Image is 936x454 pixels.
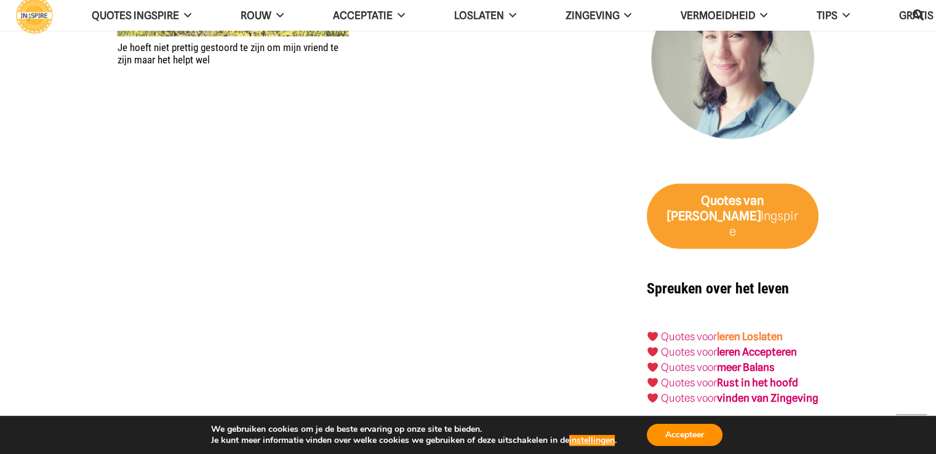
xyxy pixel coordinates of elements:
[569,435,615,446] button: instellingen
[118,41,338,66] a: Je hoeft niet prettig gestoord te zijn om mijn vriend te zijn maar het helpt wel
[647,392,658,403] img: ❤
[896,414,927,445] a: Terug naar top
[661,330,717,343] a: Quotes voor
[717,361,775,373] strong: meer Balans
[92,9,179,22] span: QUOTES INGSPIRE
[661,392,818,404] a: Quotes voorvinden van Zingeving
[565,9,619,22] span: Zingeving
[647,280,789,297] strong: Spreuken over het leven
[661,346,717,358] a: Quotes voor
[647,331,658,341] img: ❤
[241,9,271,22] span: ROUW
[454,9,504,22] span: Loslaten
[211,435,617,446] p: Je kunt meer informatie vinden over welke cookies we gebruiken of deze uitschakelen in de .
[661,376,798,389] a: Quotes voorRust in het hoofd
[647,346,658,357] img: ❤
[899,9,934,22] span: GRATIS
[717,346,797,358] a: leren Accepteren
[717,330,783,343] a: leren Loslaten
[333,9,393,22] span: Acceptatie
[906,1,930,30] a: Zoeken
[647,183,818,249] a: Quotes van [PERSON_NAME]Ingspire
[661,361,775,373] a: Quotes voormeer Balans
[817,9,838,22] span: TIPS
[667,193,764,223] strong: van [PERSON_NAME]
[211,424,617,435] p: We gebruiken cookies om je de beste ervaring op onze site te bieden.
[647,362,658,372] img: ❤
[701,193,742,208] strong: Quotes
[681,9,755,22] span: VERMOEIDHEID
[717,376,798,389] strong: Rust in het hoofd
[647,424,722,446] button: Accepteer
[717,392,818,404] strong: vinden van Zingeving
[647,377,658,388] img: ❤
